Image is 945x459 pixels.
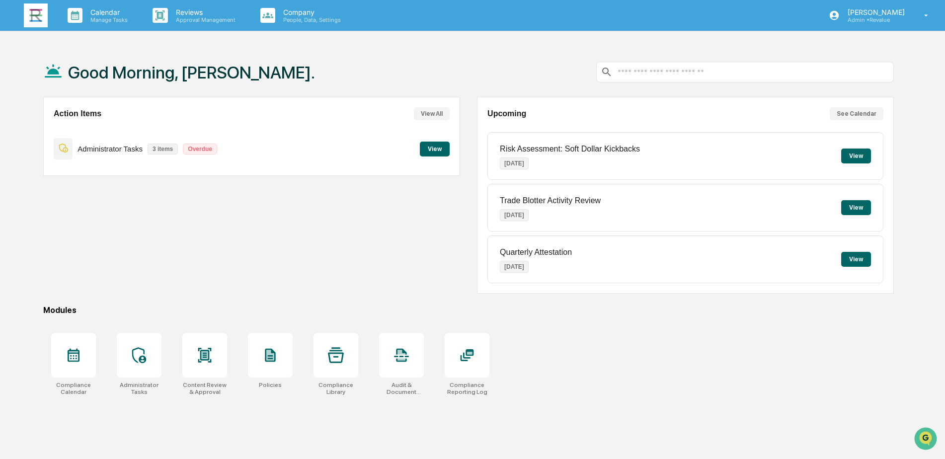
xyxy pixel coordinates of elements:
[10,76,28,94] img: 1746055101610-c473b297-6a78-478c-a979-82029cc54cd1
[82,125,123,135] span: Attestations
[168,16,240,23] p: Approval Management
[117,382,161,395] div: Administrator Tasks
[82,8,133,16] p: Calendar
[10,21,181,37] p: How can we help?
[54,109,101,118] h2: Action Items
[487,109,526,118] h2: Upcoming
[6,140,67,158] a: 🔎Data Lookup
[841,200,871,215] button: View
[913,426,940,453] iframe: Open customer support
[414,107,450,120] button: View All
[20,125,64,135] span: Preclearance
[72,126,80,134] div: 🗄️
[68,63,315,82] h1: Good Morning, [PERSON_NAME].
[445,382,489,395] div: Compliance Reporting Log
[830,107,883,120] button: See Calendar
[500,157,529,169] p: [DATE]
[70,168,120,176] a: Powered byPylon
[841,149,871,163] button: View
[500,261,529,273] p: [DATE]
[259,382,282,388] div: Policies
[840,16,910,23] p: Admin • Revalue
[20,144,63,154] span: Data Lookup
[34,76,163,86] div: Start new chat
[379,382,424,395] div: Audit & Document Logs
[168,8,240,16] p: Reviews
[500,145,640,153] p: Risk Assessment: Soft Dollar Kickbacks
[148,144,178,154] p: 3 items
[182,382,227,395] div: Content Review & Approval
[169,79,181,91] button: Start new chat
[51,382,96,395] div: Compliance Calendar
[500,196,601,205] p: Trade Blotter Activity Review
[78,145,143,153] p: Administrator Tasks
[10,126,18,134] div: 🖐️
[420,142,450,156] button: View
[500,248,572,257] p: Quarterly Attestation
[275,16,346,23] p: People, Data, Settings
[6,121,68,139] a: 🖐️Preclearance
[183,144,217,154] p: Overdue
[840,8,910,16] p: [PERSON_NAME]
[275,8,346,16] p: Company
[841,252,871,267] button: View
[82,16,133,23] p: Manage Tasks
[500,209,529,221] p: [DATE]
[68,121,127,139] a: 🗄️Attestations
[10,145,18,153] div: 🔎
[24,3,48,27] img: logo
[43,306,894,315] div: Modules
[420,144,450,153] a: View
[99,168,120,176] span: Pylon
[34,86,126,94] div: We're available if you need us!
[314,382,358,395] div: Compliance Library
